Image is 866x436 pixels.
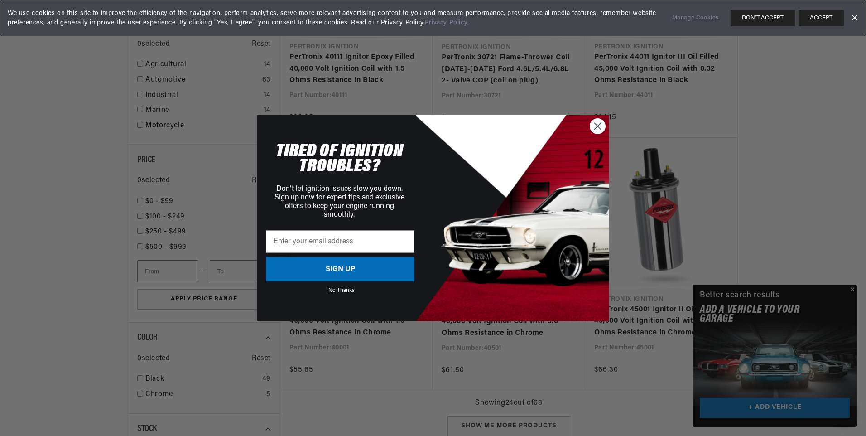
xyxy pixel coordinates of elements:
span: We use cookies on this site to improve the efficiency of the navigation, perform analytics, serve... [8,9,659,28]
span: Don't let ignition issues slow you down. Sign up now for expert tips and exclusive offers to keep... [274,185,404,219]
a: Privacy Policy. [425,19,469,26]
button: Close dialog [590,118,606,134]
button: ACCEPT [799,10,844,26]
button: DON'T ACCEPT [731,10,795,26]
input: Enter your email address [266,230,414,253]
span: TIRED OF IGNITION TROUBLES? [276,142,403,176]
a: Manage Cookies [672,14,719,23]
button: No Thanks [269,288,414,291]
a: Dismiss Banner [847,11,861,25]
button: SIGN UP [266,257,414,281]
